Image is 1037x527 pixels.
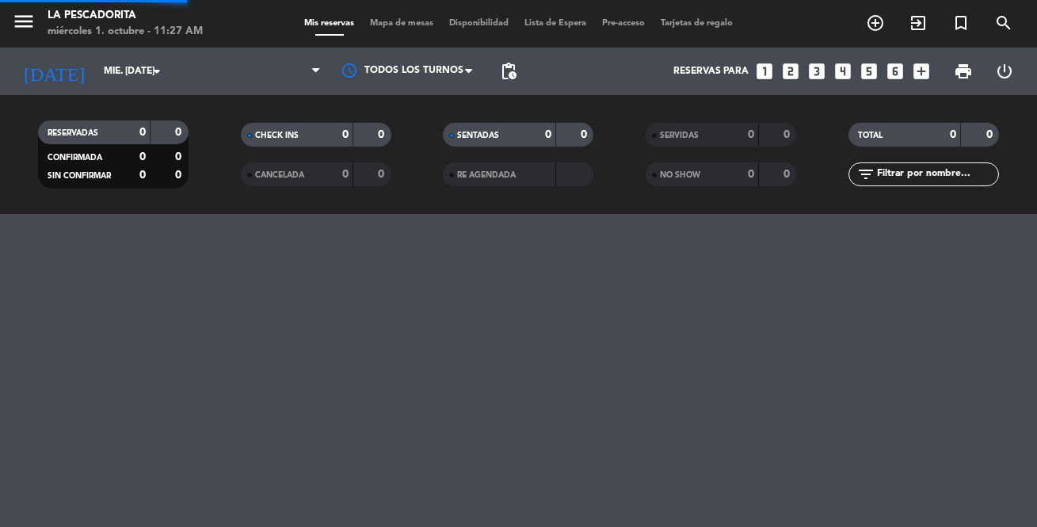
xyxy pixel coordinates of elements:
[441,19,517,28] span: Disponibilidad
[984,48,1025,95] div: LOG OUT
[856,165,875,184] i: filter_list
[48,24,203,40] div: miércoles 1. octubre - 11:27 AM
[48,8,203,24] div: La Pescadorita
[378,169,387,180] strong: 0
[986,129,996,140] strong: 0
[139,127,146,138] strong: 0
[858,132,883,139] span: TOTAL
[911,61,932,82] i: add_box
[499,62,518,81] span: pending_actions
[994,13,1013,32] i: search
[147,62,166,81] i: arrow_drop_down
[875,166,998,183] input: Filtrar por nombre...
[660,171,700,179] span: NO SHOW
[378,129,387,140] strong: 0
[545,129,551,140] strong: 0
[673,66,749,77] span: Reservas para
[748,169,754,180] strong: 0
[806,61,827,82] i: looks_3
[885,61,905,82] i: looks_6
[653,19,741,28] span: Tarjetas de regalo
[255,171,304,179] span: CANCELADA
[951,13,970,32] i: turned_in_not
[139,151,146,162] strong: 0
[581,129,590,140] strong: 0
[754,61,775,82] i: looks_one
[12,10,36,39] button: menu
[859,61,879,82] i: looks_5
[783,169,793,180] strong: 0
[517,19,594,28] span: Lista de Espera
[48,129,98,137] span: RESERVADAS
[175,127,185,138] strong: 0
[255,132,299,139] span: CHECK INS
[780,61,801,82] i: looks_two
[48,154,102,162] span: CONFIRMADA
[457,132,499,139] span: SENTADAS
[362,19,441,28] span: Mapa de mesas
[748,129,754,140] strong: 0
[457,171,516,179] span: RE AGENDADA
[139,170,146,181] strong: 0
[954,62,973,81] span: print
[48,172,111,180] span: SIN CONFIRMAR
[175,151,185,162] strong: 0
[833,61,853,82] i: looks_4
[950,129,956,140] strong: 0
[594,19,653,28] span: Pre-acceso
[12,54,96,89] i: [DATE]
[909,13,928,32] i: exit_to_app
[866,13,885,32] i: add_circle_outline
[660,132,699,139] span: SERVIDAS
[783,129,793,140] strong: 0
[175,170,185,181] strong: 0
[995,62,1014,81] i: power_settings_new
[12,10,36,33] i: menu
[342,129,349,140] strong: 0
[296,19,362,28] span: Mis reservas
[342,169,349,180] strong: 0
